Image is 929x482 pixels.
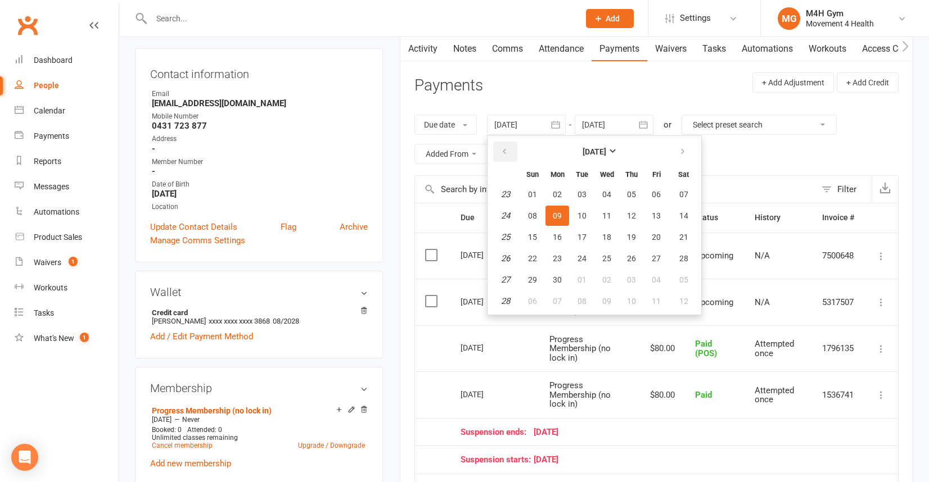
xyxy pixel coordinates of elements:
a: Flag [281,220,296,234]
span: 1 [80,333,89,342]
div: Movement 4 Health [806,19,874,29]
button: 09 [545,206,569,226]
h3: Payments [414,77,483,94]
a: Activity [400,36,445,62]
button: 02 [595,270,619,290]
span: 22 [528,254,537,263]
span: 24 [578,254,587,263]
div: Product Sales [34,233,82,242]
small: Thursday [625,170,638,179]
button: 08 [570,291,594,311]
span: Attempted once [755,339,794,358]
strong: 0431 723 877 [152,121,368,131]
span: Progress Membership (no lock in) [549,334,611,363]
em: 26 [501,253,510,263]
a: Waivers 1 [15,250,119,275]
button: 08 [521,206,544,226]
th: Due [450,203,539,232]
a: Messages [15,174,119,199]
span: 05 [627,190,636,199]
button: 26 [620,248,643,269]
button: + Add Credit [837,72,899,93]
th: Invoice # [812,203,864,232]
span: Paid [695,390,712,400]
span: 03 [627,275,636,284]
span: Suspension starts: [461,455,534,465]
div: MG [778,7,800,30]
a: Comms [484,36,531,62]
button: 13 [644,206,668,226]
small: Wednesday [600,170,614,179]
h3: Contact information [150,63,368,80]
span: 18 [602,233,611,242]
button: 07 [545,291,569,311]
a: Dashboard [15,48,119,73]
small: Sunday [526,170,539,179]
span: 08 [578,297,587,306]
div: Filter [837,183,856,196]
span: 04 [602,190,611,199]
button: 30 [545,270,569,290]
button: 12 [669,291,698,311]
button: 07 [669,184,698,204]
small: Monday [551,170,565,179]
span: 11 [602,211,611,220]
strong: [EMAIL_ADDRESS][DOMAIN_NAME] [152,98,368,108]
button: + Add Adjustment [752,72,834,93]
button: Added From [414,144,488,164]
span: N/A [755,251,770,261]
button: 06 [644,184,668,204]
a: People [15,73,119,98]
button: Filter [816,176,872,203]
a: Upgrade / Downgrade [298,442,365,449]
button: 11 [595,206,619,226]
span: 28 [679,254,688,263]
span: xxxx xxxx xxxx 3868 [209,317,270,325]
span: 06 [652,190,661,199]
a: What's New1 [15,326,119,351]
a: Access Control [854,36,929,62]
h3: Membership [150,382,368,394]
div: Tasks [34,308,54,317]
span: 11 [652,297,661,306]
div: Calendar [34,106,65,115]
div: Payments [34,131,69,140]
span: Attended: 0 [187,426,222,434]
em: 23 [501,189,510,199]
span: 26 [627,254,636,263]
a: Workouts [801,36,854,62]
span: 04 [652,275,661,284]
div: Email [152,89,368,99]
span: 02 [602,275,611,284]
em: 24 [501,211,510,221]
a: Calendar [15,98,119,124]
span: Never [182,416,200,424]
span: 07 [553,297,562,306]
a: Automations [734,36,801,62]
div: Open Intercom Messenger [11,444,38,471]
div: Date of Birth [152,179,368,190]
button: 10 [620,291,643,311]
span: Add [606,14,620,23]
button: 20 [644,227,668,247]
button: 16 [545,227,569,247]
a: Progress Membership (no lock in) [152,406,272,415]
strong: [DATE] [583,147,606,156]
span: Unlimited classes remaining [152,434,238,442]
span: 25 [602,254,611,263]
span: 08/2028 [273,317,299,325]
span: 09 [602,297,611,306]
a: Workouts [15,275,119,301]
span: 27 [652,254,661,263]
span: 08 [528,211,537,220]
button: 05 [620,184,643,204]
a: Manage Comms Settings [150,234,245,247]
button: 01 [521,184,544,204]
em: 25 [501,232,510,242]
div: [DATE] [461,246,512,263]
th: Status [685,203,745,232]
span: 15 [528,233,537,242]
td: 5317507 [812,279,864,325]
span: 20 [652,233,661,242]
div: [DATE] [461,339,512,356]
